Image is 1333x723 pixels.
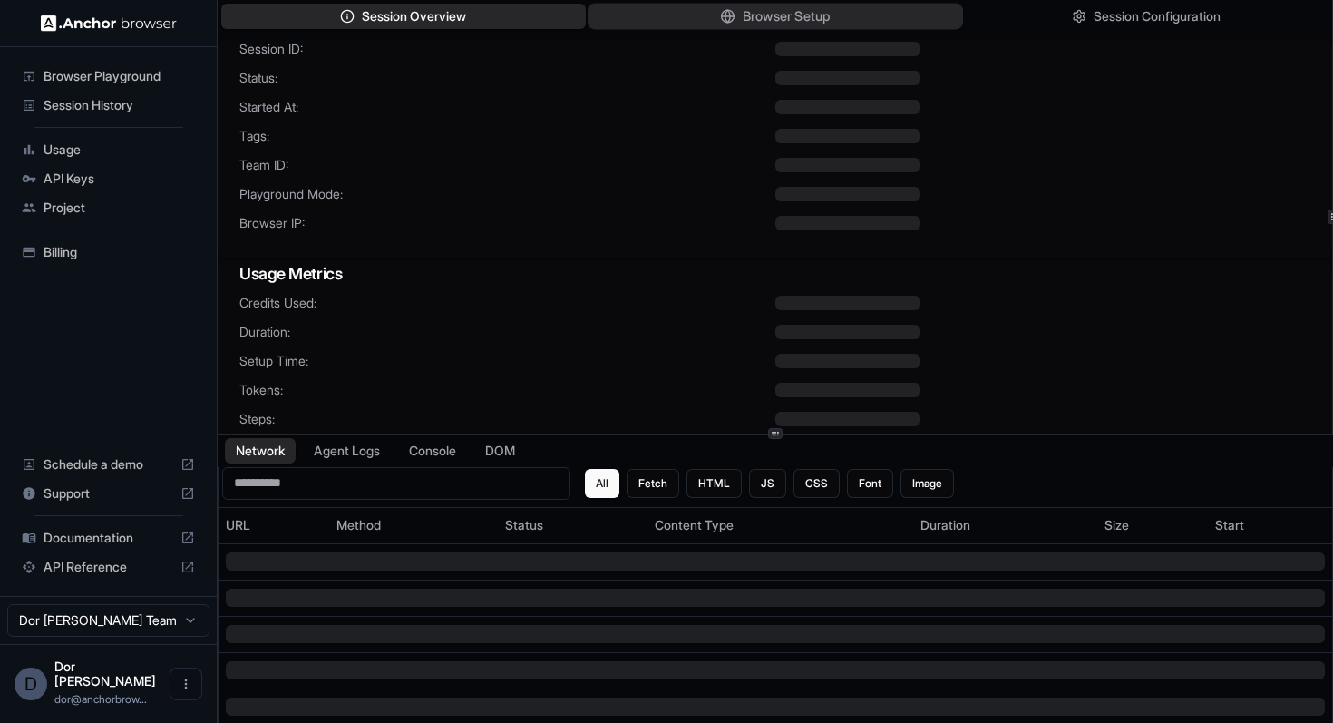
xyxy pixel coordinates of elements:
[239,352,775,370] span: Setup Time:
[239,40,775,58] span: Session ID:
[239,69,775,87] span: Status:
[742,7,830,26] span: Browser Setup
[239,410,775,428] span: Steps:
[15,523,202,552] div: Documentation
[15,450,202,479] div: Schedule a demo
[847,469,893,498] button: Font
[226,516,322,534] div: URL
[303,438,391,464] button: Agent Logs
[1104,516,1201,534] div: Size
[44,96,195,114] span: Session History
[239,294,775,312] span: Credits Used:
[627,469,679,498] button: Fetch
[41,15,177,32] img: Anchor Logo
[44,529,173,547] span: Documentation
[505,516,640,534] div: Status
[686,469,742,498] button: HTML
[239,98,775,116] span: Started At:
[15,552,202,581] div: API Reference
[920,516,1089,534] div: Duration
[170,668,202,700] button: Open menu
[44,484,173,503] span: Support
[54,659,156,689] span: Dor Dankner
[15,91,202,120] div: Session History
[44,170,195,188] span: API Keys
[15,193,202,222] div: Project
[225,438,296,464] button: Network
[15,668,47,700] div: D
[474,438,526,464] button: DOM
[900,469,954,498] button: Image
[793,469,840,498] button: CSS
[15,238,202,267] div: Billing
[54,692,147,706] span: dor@anchorbrowser.io
[44,199,195,217] span: Project
[15,62,202,91] div: Browser Playground
[239,127,775,145] span: Tags:
[1094,7,1221,25] span: Session Configuration
[239,323,775,341] span: Duration:
[44,455,173,474] span: Schedule a demo
[655,516,906,534] div: Content Type
[44,558,173,576] span: API Reference
[398,438,467,464] button: Console
[15,164,202,193] div: API Keys
[585,469,619,498] button: All
[239,261,1310,287] h3: Usage Metrics
[239,381,775,399] span: Tokens:
[44,141,195,159] span: Usage
[239,214,775,232] span: Browser IP:
[239,185,775,203] span: Playground Mode:
[44,243,195,261] span: Billing
[15,135,202,164] div: Usage
[749,469,786,498] button: JS
[1215,516,1325,534] div: Start
[362,7,466,25] span: Session Overview
[336,516,490,534] div: Method
[15,479,202,508] div: Support
[239,156,775,174] span: Team ID:
[44,67,195,85] span: Browser Playground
